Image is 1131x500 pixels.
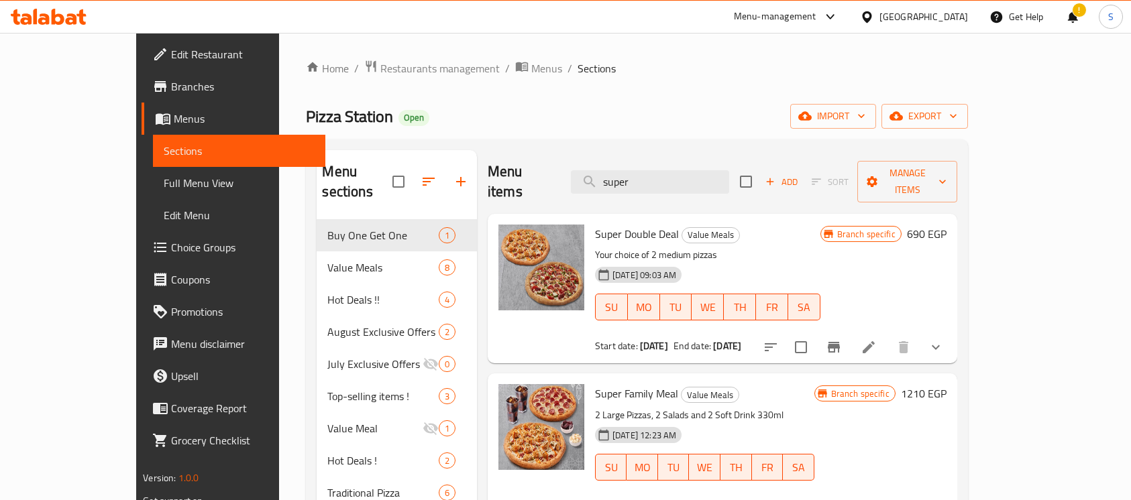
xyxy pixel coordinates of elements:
span: Super Double Deal [595,224,679,244]
span: Sections [164,143,315,159]
img: Super Family Meal [498,384,584,470]
div: [GEOGRAPHIC_DATA] [879,9,968,24]
span: Promotions [171,304,315,320]
b: [DATE] [640,337,668,355]
span: WE [697,298,718,317]
span: Branches [171,78,315,95]
button: import [790,104,876,129]
span: MO [633,298,655,317]
span: FR [757,458,778,477]
button: SA [788,294,820,320]
div: Hot Deals !!4 [317,284,477,316]
button: FR [752,454,784,481]
div: August Exclusive Offers2 [317,316,477,348]
h6: 1210 EGP [901,384,947,403]
span: Full Menu View [164,175,315,191]
span: 6 [439,487,455,499]
img: Super Double Deal [498,225,584,310]
span: Branch specific [826,387,895,400]
span: 0 [439,358,455,371]
p: 2 Large Pizzas, 2 Salads and 2 Soft Drink 330ml [595,407,814,424]
span: Hot Deals !! [327,292,438,308]
button: SA [783,454,814,481]
h2: Menu items [488,162,555,202]
div: Menu-management [734,9,816,25]
div: Value Meal1 [317,412,477,444]
button: export [881,104,968,129]
div: items [439,292,455,308]
a: Restaurants management [364,60,500,77]
span: 2 [439,326,455,338]
div: items [439,227,455,243]
input: search [571,170,729,194]
a: Sections [153,135,325,167]
span: Choice Groups [171,239,315,255]
button: show more [920,331,952,363]
span: [DATE] 09:03 AM [607,269,682,282]
span: Upsell [171,368,315,384]
button: Branch-specific-item [818,331,850,363]
span: Manage items [868,165,946,198]
span: WE [694,458,715,477]
button: SU [595,454,627,481]
span: Branch specific [832,228,901,241]
button: TH [720,454,752,481]
a: Edit menu item [861,339,877,355]
button: Add [760,172,803,192]
span: Open [398,112,429,123]
span: 1 [439,422,455,435]
span: SA [794,298,815,317]
span: Grocery Checklist [171,432,315,448]
span: Value Meals [682,227,739,243]
span: 4 [439,294,455,306]
svg: Show Choices [928,339,944,355]
span: Add [763,174,800,190]
span: Value Meal [327,420,422,436]
span: Hot Deals ! [327,452,438,468]
button: FR [756,294,788,320]
span: Edit Restaurant [171,46,315,62]
span: SA [788,458,809,477]
a: Coupons [142,263,325,296]
span: Coupons [171,271,315,288]
span: 3 [439,390,455,403]
span: TH [726,458,747,477]
div: Top-selling items !3 [317,380,477,412]
span: Restaurants management [380,60,500,76]
a: Menus [515,60,562,77]
a: Branches [142,70,325,103]
li: / [354,60,359,76]
svg: Inactive section [423,420,439,436]
li: / [568,60,572,76]
div: July Exclusive Offers0 [317,348,477,380]
div: items [439,324,455,340]
a: Choice Groups [142,231,325,263]
button: WE [689,454,720,481]
span: Pizza Station [306,101,393,131]
li: / [505,60,510,76]
span: Sections [578,60,616,76]
span: Buy One Get One [327,227,438,243]
h6: 690 EGP [907,225,947,243]
p: Your choice of 2 medium pizzas [595,247,820,263]
a: Edit Restaurant [142,38,325,70]
span: MO [632,458,653,477]
span: End date: [674,337,711,355]
div: Buy One Get One1 [317,219,477,251]
a: Home [306,60,349,76]
button: WE [692,294,724,320]
div: Open [398,110,429,126]
span: Super Family Meal [595,383,678,403]
span: Menus [174,111,315,127]
a: Grocery Checklist [142,424,325,456]
span: SU [601,458,621,477]
span: export [892,108,957,125]
span: Coverage Report [171,400,315,416]
span: TU [663,458,684,477]
span: import [801,108,865,125]
a: Upsell [142,360,325,392]
a: Menus [142,103,325,135]
button: Manage items [857,161,957,202]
